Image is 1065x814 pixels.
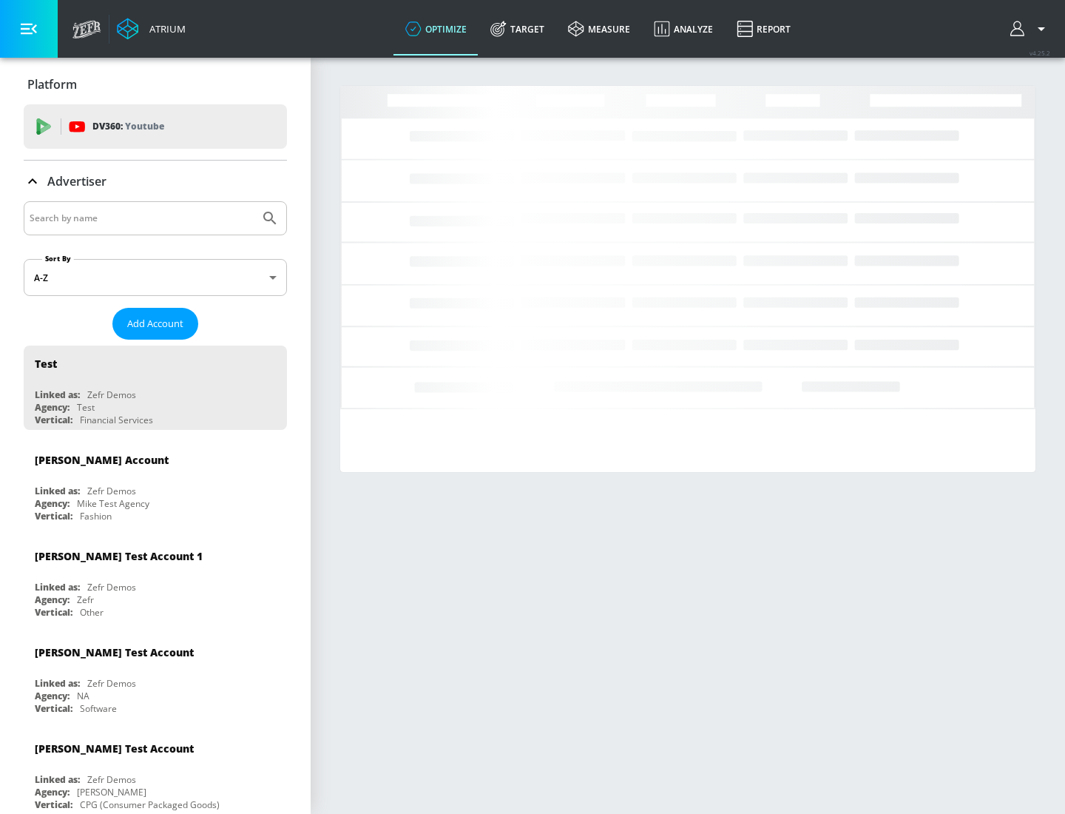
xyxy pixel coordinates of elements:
div: Mike Test Agency [77,497,149,510]
div: Vertical: [35,414,72,426]
div: Zefr [77,593,94,606]
div: Atrium [143,22,186,36]
input: Search by name [30,209,254,228]
div: Test [35,357,57,371]
div: DV360: Youtube [24,104,287,149]
div: Software [80,702,117,715]
div: Zefr Demos [87,388,136,401]
div: Platform [24,64,287,105]
div: Vertical: [35,606,72,619]
a: Analyze [642,2,725,55]
div: Agency: [35,690,70,702]
div: CPG (Consumer Packaged Goods) [80,798,220,811]
div: TestLinked as:Zefr DemosAgency:TestVertical:Financial Services [24,346,287,430]
div: Zefr Demos [87,677,136,690]
div: Other [80,606,104,619]
div: Linked as: [35,485,80,497]
div: Test [77,401,95,414]
p: Platform [27,76,77,92]
div: Agency: [35,401,70,414]
div: [PERSON_NAME] [77,786,146,798]
div: Vertical: [35,510,72,522]
div: Linked as: [35,388,80,401]
p: DV360: [92,118,164,135]
div: Agency: [35,786,70,798]
a: Report [725,2,802,55]
div: Vertical: [35,798,72,811]
div: A-Z [24,259,287,296]
div: Linked as: [35,773,80,786]
div: Fashion [80,510,112,522]
div: Advertiser [24,161,287,202]
div: NA [77,690,89,702]
div: Agency: [35,497,70,510]
div: [PERSON_NAME] AccountLinked as:Zefr DemosAgency:Mike Test AgencyVertical:Fashion [24,442,287,526]
div: Zefr Demos [87,485,136,497]
p: Youtube [125,118,164,134]
div: [PERSON_NAME] Test Account [35,741,194,756]
div: Zefr Demos [87,581,136,593]
div: Linked as: [35,581,80,593]
label: Sort By [42,254,74,263]
div: Zefr Demos [87,773,136,786]
span: Add Account [127,315,183,332]
div: Vertical: [35,702,72,715]
div: [PERSON_NAME] Test Account 1Linked as:Zefr DemosAgency:ZefrVertical:Other [24,538,287,622]
a: Atrium [117,18,186,40]
p: Advertiser [47,173,106,189]
div: Financial Services [80,414,153,426]
div: [PERSON_NAME] Test Account [35,645,194,659]
span: v 4.25.2 [1029,49,1050,57]
div: Agency: [35,593,70,606]
div: Linked as: [35,677,80,690]
button: Add Account [112,308,198,340]
div: [PERSON_NAME] Account [35,453,169,467]
div: [PERSON_NAME] Test Account 1 [35,549,203,563]
a: Target [479,2,556,55]
a: optimize [393,2,479,55]
a: measure [556,2,642,55]
div: [PERSON_NAME] Test AccountLinked as:Zefr DemosAgency:NAVertical:Software [24,634,287,719]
